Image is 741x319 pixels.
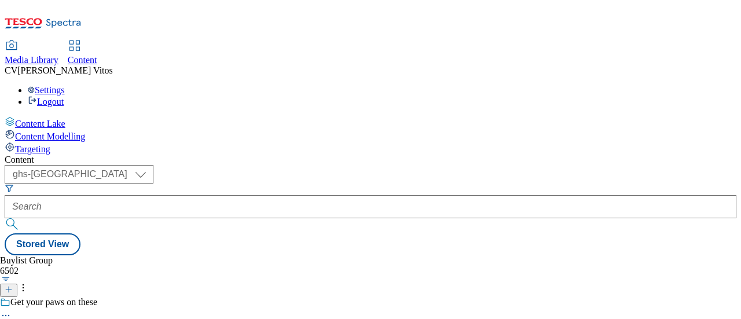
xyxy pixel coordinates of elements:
[28,97,64,107] a: Logout
[5,129,736,142] a: Content Modelling
[15,119,65,129] span: Content Lake
[5,195,736,218] input: Search
[5,233,80,255] button: Stored View
[10,297,97,307] div: Get your paws on these
[5,116,736,129] a: Content Lake
[28,85,65,95] a: Settings
[5,155,736,165] div: Content
[5,142,736,155] a: Targeting
[68,41,97,65] a: Content
[68,55,97,65] span: Content
[5,65,17,75] span: CV
[5,55,58,65] span: Media Library
[15,131,85,141] span: Content Modelling
[17,65,113,75] span: [PERSON_NAME] Vitos
[15,144,50,154] span: Targeting
[5,184,14,193] svg: Search Filters
[5,41,58,65] a: Media Library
